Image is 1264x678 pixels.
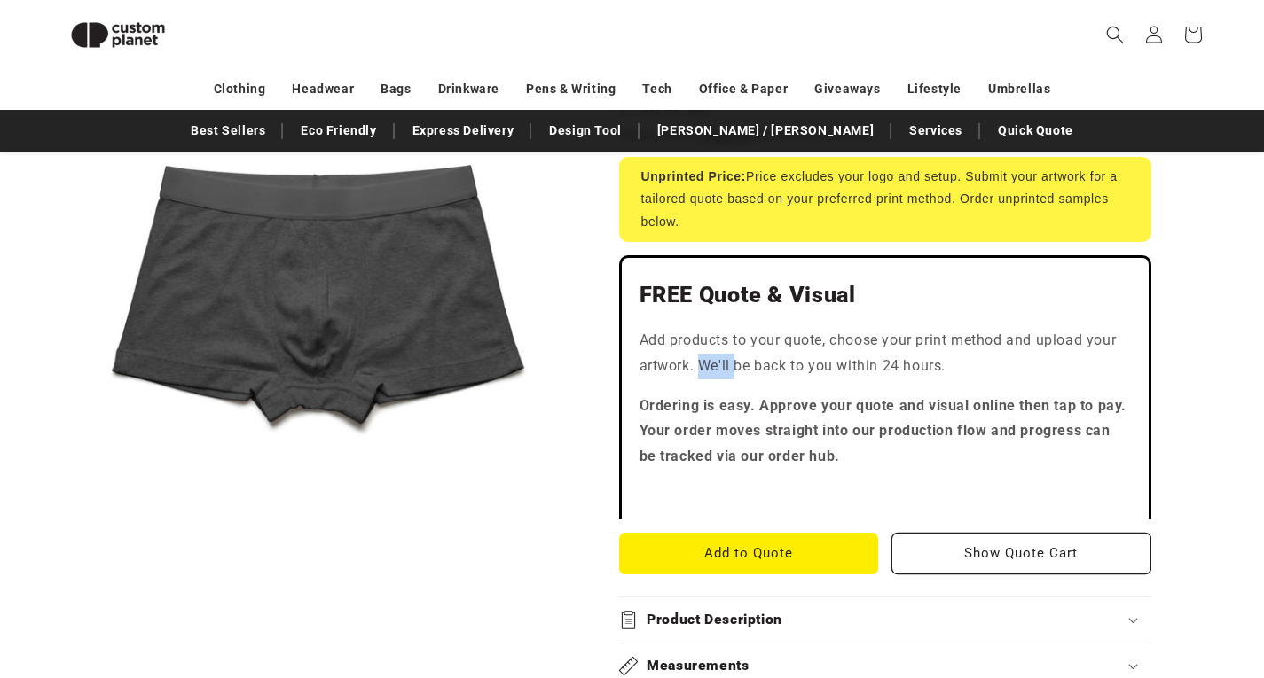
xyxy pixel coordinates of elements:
a: Best Sellers [182,115,274,146]
summary: Product Description [619,597,1151,643]
h2: FREE Quote & Visual [640,281,1131,309]
a: Services [900,115,971,146]
a: Headwear [292,74,354,105]
a: Lifestyle [907,74,962,105]
a: Quick Quote [989,115,1082,146]
a: Clothing [214,74,266,105]
a: Pens & Writing [526,74,616,105]
summary: Search [1095,15,1134,54]
img: Custom Planet [56,7,180,63]
a: Giveaways [814,74,880,105]
strong: Ordering is easy. Approve your quote and visual online then tap to pay. Your order moves straight... [640,397,1127,465]
a: Design Tool [540,115,631,146]
a: Tech [642,74,671,105]
p: Add products to your quote, choose your print method and upload your artwork. We'll be back to yo... [640,328,1131,379]
a: Bags [381,74,411,105]
h2: Product Description [647,611,782,629]
a: Express Delivery [404,115,523,146]
h2: Measurements [647,657,750,675]
a: Office & Paper [699,74,788,105]
div: Price excludes your logo and setup. Submit your artwork for a tailored quote based on your prefer... [619,157,1151,242]
strong: Unprinted Price: [641,169,747,183]
a: Umbrellas [988,74,1050,105]
a: Eco Friendly [292,115,385,146]
button: Show Quote Cart [891,533,1151,574]
iframe: Customer reviews powered by Trustpilot [640,484,1131,502]
a: [PERSON_NAME] / [PERSON_NAME] [648,115,883,146]
media-gallery: Gallery Viewer [56,27,575,545]
a: Drinkware [438,74,499,105]
iframe: Chat Widget [968,487,1264,678]
button: Add to Quote [619,533,879,574]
